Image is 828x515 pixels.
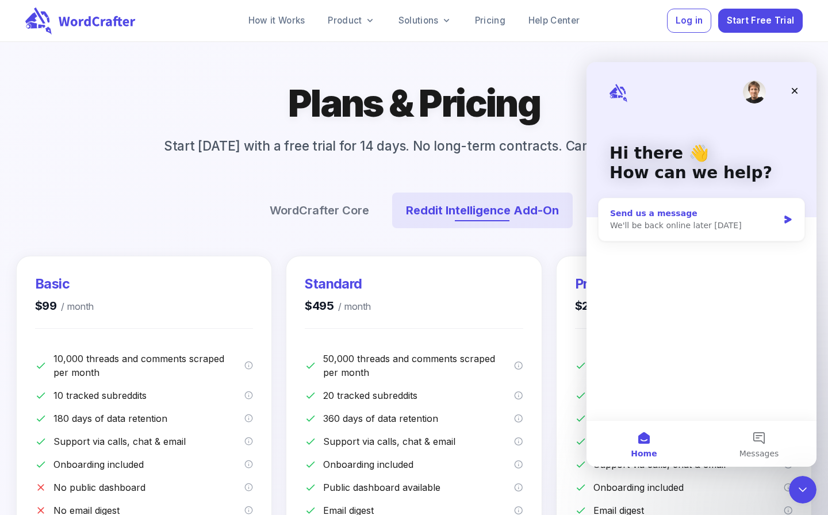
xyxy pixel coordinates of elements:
[389,9,461,32] a: Solutions
[323,389,514,402] p: 20 tracked subreddits
[244,483,254,492] svg: Your dashboard remains private and requires login to access. Cannot be shared publicly with other...
[519,9,589,32] a: Help Center
[718,9,803,33] button: Start Free Trial
[323,412,514,425] p: 360 days of data retention
[53,352,244,379] p: 10,000 threads and comments scraped per month
[784,506,793,515] svg: Receive a daily, weekly or monthly email digest of the most important insights from your dashboard.
[323,352,514,379] p: 50,000 threads and comments scraped per month
[53,481,244,494] p: No public dashboard
[575,275,650,293] h3: Premium
[323,458,514,471] p: Onboarding included
[575,298,650,314] h4: $2,475
[56,299,93,314] span: / month
[305,298,370,314] h4: $495
[466,9,515,32] a: Pricing
[514,460,523,469] svg: We offer a hands-on onboarding for the entire team for customers with the Standard Plan. Our stru...
[593,481,784,494] p: Onboarding included
[676,13,703,29] span: Log in
[244,391,254,400] svg: Maximum number of subreddits you can monitor for new threads and comments. These are the data sou...
[35,275,94,293] h3: Basic
[392,193,573,228] button: Reddit Intelligence Add-On
[333,299,370,314] span: / month
[305,275,370,293] h3: Standard
[35,298,94,314] h4: $99
[244,460,254,469] svg: We offer a hands-on onboarding for the entire team for customers with the Basic Plan. Our structu...
[667,9,711,33] button: Log in
[514,483,523,492] svg: Option to make your dashboard publicly accessible via URL, allowing others to view and use it wit...
[244,506,254,515] svg: Receive a daily, weekly or monthly email digest of the most important insights from your dashboard.
[244,414,254,423] svg: How long we keep your scraped data in the database. Threads and comments older than 180 days are ...
[784,483,793,492] svg: We offer a hands-on onboarding for the entire team for customers with the Premium Plan. Our struc...
[145,136,683,156] p: Start [DATE] with a free trial for 14 days. No long-term contracts. Cancel anytime.
[319,9,384,32] a: Product
[514,414,523,423] svg: How long we keep your scraped data in the database. Threads and comments older than 360 days are ...
[244,361,254,370] svg: Maximum number of Reddit threads and comments we scrape monthly from your selected subreddits, an...
[244,437,254,446] svg: We offer support via calls, chat and email to our customers with the Basic Plan
[53,458,244,471] p: Onboarding included
[323,481,514,494] p: Public dashboard available
[53,412,244,425] p: 180 days of data retention
[586,62,816,467] iframe: Intercom live chat
[727,13,795,29] span: Start Free Trial
[514,437,523,446] svg: We offer support via calls, chat and email to our customers with the Standard Plan
[514,391,523,400] svg: Maximum number of subreddits you can monitor for new threads and comments. These are the data sou...
[53,435,244,448] p: Support via calls, chat & email
[514,361,523,370] svg: Maximum number of Reddit threads and comments we scrape monthly from your selected subreddits, an...
[53,389,244,402] p: 10 tracked subreddits
[256,193,383,228] button: WordCrafter Core
[323,435,514,448] p: Support via calls, chat & email
[514,506,523,515] svg: Receive a daily, weekly or monthly email digest of the most important insights from your dashboard.
[239,9,315,32] a: How it Works
[789,476,816,504] iframe: Intercom live chat
[288,79,540,127] h1: Plans & Pricing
